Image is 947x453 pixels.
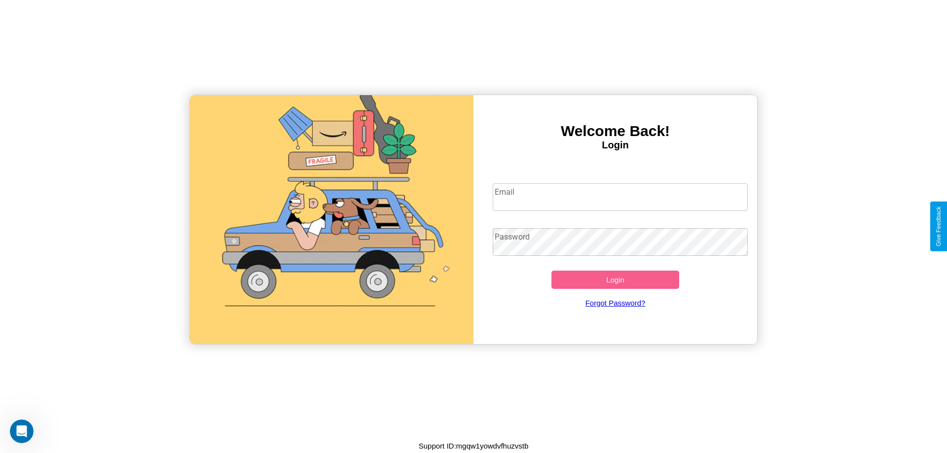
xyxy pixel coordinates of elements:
iframe: Intercom live chat [10,419,34,443]
h3: Welcome Back! [473,123,757,139]
button: Login [551,271,679,289]
h4: Login [473,139,757,151]
a: Forgot Password? [488,289,743,317]
img: gif [190,95,473,344]
p: Support ID: mgqw1yowdvfhuzvstb [419,439,529,453]
div: Give Feedback [935,207,942,246]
